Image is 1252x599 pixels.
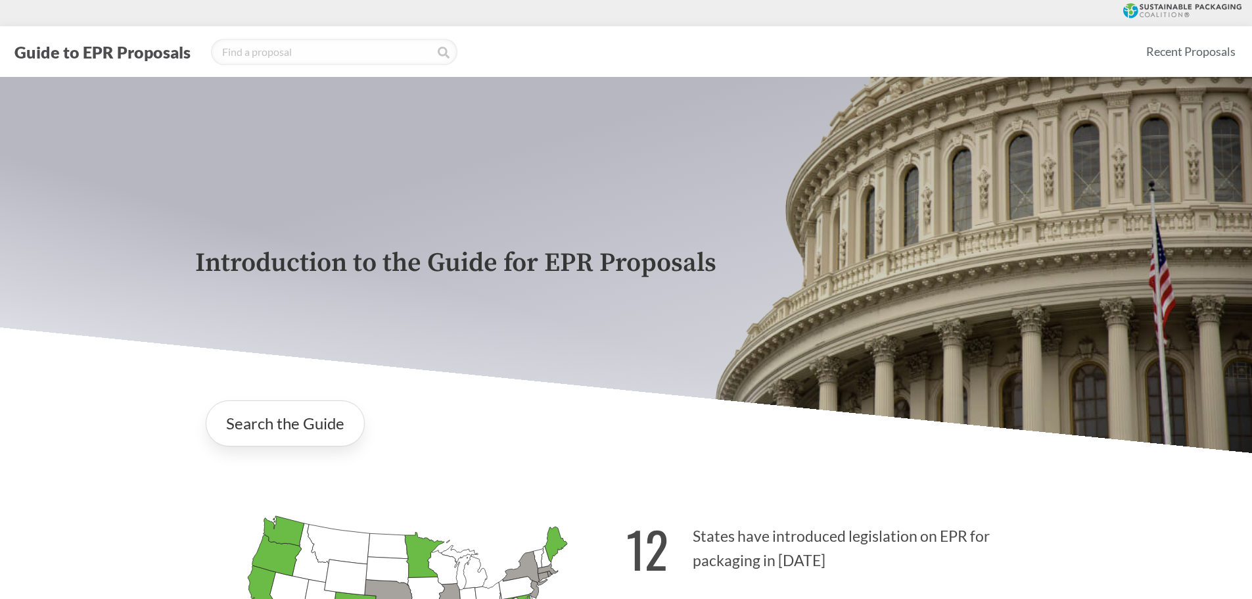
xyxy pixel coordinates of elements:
[206,400,365,446] a: Search the Guide
[1140,37,1241,66] a: Recent Proposals
[195,249,1057,278] p: Introduction to the Guide for EPR Proposals
[211,39,457,65] input: Find a proposal
[626,512,668,585] strong: 12
[11,41,195,62] button: Guide to EPR Proposals
[626,504,1057,585] p: States have introduced legislation on EPR for packaging in [DATE]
